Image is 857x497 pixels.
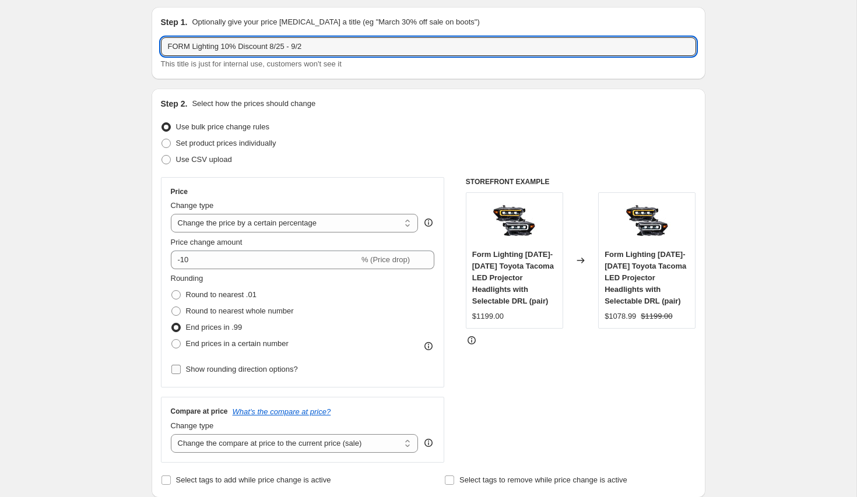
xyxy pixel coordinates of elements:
[186,365,298,373] span: Show rounding direction options?
[186,323,243,332] span: End prices in .99
[171,251,359,269] input: -15
[641,311,672,322] strike: $1199.00
[472,250,554,305] span: Form Lighting [DATE]-[DATE] Toyota Tacoma LED Projector Headlights with Selectable DRL (pair)
[186,339,289,348] span: End prices in a certain number
[186,290,257,299] span: Round to nearest .01
[605,311,636,322] div: $1078.99
[161,37,696,56] input: 30% off holiday sale
[176,122,269,131] span: Use bulk price change rules
[605,250,686,305] span: Form Lighting [DATE]-[DATE] Toyota Tacoma LED Projector Headlights with Selectable DRL (pair)
[466,177,696,186] h6: STOREFRONT EXAMPLE
[472,311,504,322] div: $1199.00
[161,59,342,68] span: This title is just for internal use, customers won't see it
[171,238,243,246] span: Price change amount
[171,421,214,430] span: Change type
[491,199,538,245] img: fl0077_form_tacoma_smoke_dual_color_drl_headlamp_pair_drl_low_beam_1_80x.jpg
[171,187,188,196] h3: Price
[176,475,331,484] span: Select tags to add while price change is active
[176,155,232,164] span: Use CSV upload
[171,201,214,210] span: Change type
[423,217,434,228] div: help
[459,475,627,484] span: Select tags to remove while price change is active
[192,98,315,110] p: Select how the prices should change
[171,407,228,416] h3: Compare at price
[233,407,331,416] button: What's the compare at price?
[192,16,479,28] p: Optionally give your price [MEDICAL_DATA] a title (eg "March 30% off sale on boots")
[161,98,188,110] h2: Step 2.
[423,437,434,449] div: help
[186,306,294,315] span: Round to nearest whole number
[176,139,276,147] span: Set product prices individually
[361,255,410,264] span: % (Price drop)
[161,16,188,28] h2: Step 1.
[171,274,203,283] span: Rounding
[624,199,670,245] img: fl0077_form_tacoma_smoke_dual_color_drl_headlamp_pair_drl_low_beam_1_80x.jpg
